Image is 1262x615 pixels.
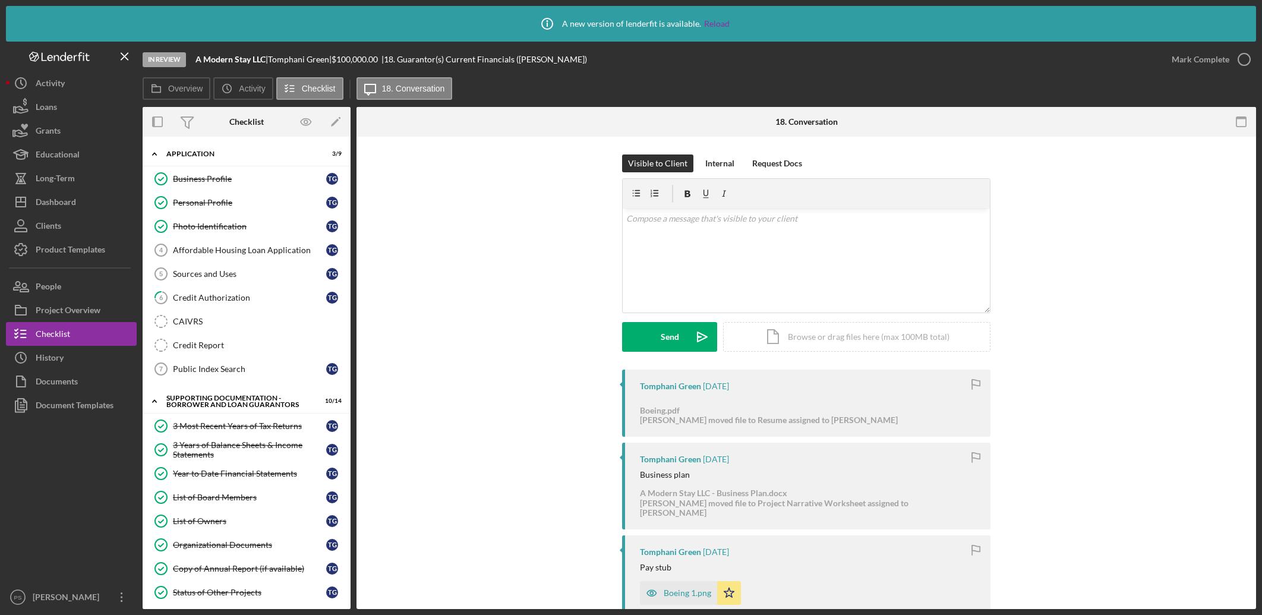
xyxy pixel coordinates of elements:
[159,247,163,254] tspan: 4
[640,415,898,425] div: [PERSON_NAME] moved file to Resume assigned to [PERSON_NAME]
[173,293,326,302] div: Credit Authorization
[6,393,137,417] button: Document Templates
[661,322,679,352] div: Send
[149,485,345,509] a: List of Board MembersTG
[149,533,345,557] a: Organizational DocumentsTG
[6,190,137,214] button: Dashboard
[6,346,137,370] button: History
[6,214,137,238] button: Clients
[173,516,326,526] div: List of Owners
[173,469,326,478] div: Year to Date Financial Statements
[36,95,57,122] div: Loans
[149,462,345,485] a: Year to Date Financial StatementsTG
[703,381,729,391] time: 2025-07-31 12:08
[195,54,266,64] b: A Modern Stay LLC
[704,19,730,29] a: Reload
[173,222,326,231] div: Photo Identification
[326,539,338,551] div: T G
[36,143,80,169] div: Educational
[640,406,898,415] div: Boeing.pdf
[382,84,445,93] label: 18. Conversation
[36,71,65,98] div: Activity
[326,363,338,375] div: T G
[640,455,701,464] div: Tomphani Green
[622,322,717,352] button: Send
[149,557,345,581] a: Copy of Annual Report (if available)TG
[326,563,338,575] div: T G
[6,238,137,261] button: Product Templates
[149,262,345,286] a: 5Sources and UsesTG
[356,77,453,100] button: 18. Conversation
[6,585,137,609] button: PS[PERSON_NAME]
[239,84,265,93] label: Activity
[622,154,693,172] button: Visible to Client
[173,493,326,502] div: List of Board Members
[326,244,338,256] div: T G
[705,154,734,172] div: Internal
[166,150,312,157] div: Application
[640,381,701,391] div: Tomphani Green
[326,468,338,480] div: T G
[703,455,729,464] time: 2025-07-30 16:57
[326,515,338,527] div: T G
[326,586,338,598] div: T G
[703,547,729,557] time: 2025-07-30 16:51
[149,357,345,381] a: 7Public Index SearchTG
[664,588,711,598] div: Boeing 1.png
[143,77,210,100] button: Overview
[36,166,75,193] div: Long-Term
[6,119,137,143] button: Grants
[276,77,343,100] button: Checklist
[6,95,137,119] button: Loans
[326,292,338,304] div: T G
[6,370,137,393] button: Documents
[752,154,802,172] div: Request Docs
[14,594,22,601] text: PS
[326,220,338,232] div: T G
[381,55,587,64] div: | 18. Guarantor(s) Current Financials ([PERSON_NAME])
[6,275,137,298] button: People
[326,268,338,280] div: T G
[159,365,163,373] tspan: 7
[229,117,264,127] div: Checklist
[320,150,342,157] div: 3 / 9
[173,340,344,350] div: Credit Report
[143,52,186,67] div: In Review
[149,238,345,262] a: 4Affordable Housing Loan ApplicationTG
[36,238,105,264] div: Product Templates
[302,84,336,93] label: Checklist
[173,564,326,573] div: Copy of Annual Report (if available)
[6,166,137,190] button: Long-Term
[149,333,345,357] a: Credit Report
[149,414,345,438] a: 3 Most Recent Years of Tax ReturnsTG
[149,509,345,533] a: List of OwnersTG
[6,143,137,166] button: Educational
[36,298,100,325] div: Project Overview
[640,488,973,498] div: A Modern Stay LLC - Business Plan.docx
[173,245,326,255] div: Affordable Housing Loan Application
[268,55,332,64] div: Tomphani Green |
[6,71,137,95] button: Activity
[320,398,342,405] div: 10 / 14
[149,310,345,333] a: CAIVRS
[326,444,338,456] div: T G
[6,322,137,346] button: Checklist
[213,77,273,100] button: Activity
[168,84,203,93] label: Overview
[628,154,687,172] div: Visible to Client
[173,364,326,374] div: Public Index Search
[36,393,113,420] div: Document Templates
[173,588,326,597] div: Status of Other Projects
[173,540,326,550] div: Organizational Documents
[640,547,701,557] div: Tomphani Green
